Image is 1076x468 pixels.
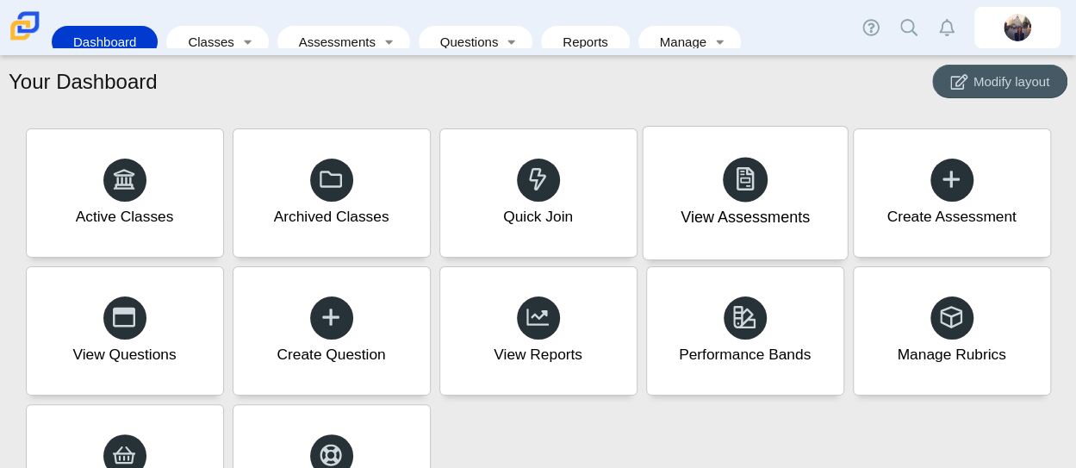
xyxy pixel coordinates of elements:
[853,266,1051,396] a: Manage Rubrics
[274,206,389,228] div: Archived Classes
[928,9,966,47] a: Alerts
[26,266,224,396] a: View Questions
[7,8,43,44] img: Carmen School of Science & Technology
[503,206,573,228] div: Quick Join
[974,7,1060,48] a: britta.barnhart.NdZ84j
[886,206,1016,228] div: Create Assessment
[973,74,1049,89] span: Modify layout
[9,67,158,97] h1: Your Dashboard
[60,26,149,58] a: Dashboard
[175,26,235,58] a: Classes
[550,26,621,58] a: Reports
[646,266,844,396] a: Performance Bands
[500,26,524,58] a: Toggle expanded
[708,26,732,58] a: Toggle expanded
[72,344,176,365] div: View Questions
[439,128,638,258] a: Quick Join
[439,266,638,396] a: View Reports
[76,206,174,228] div: Active Classes
[377,26,401,58] a: Toggle expanded
[236,26,260,58] a: Toggle expanded
[642,126,848,260] a: View Assessments
[853,128,1051,258] a: Create Assessment
[494,344,582,365] div: View Reports
[932,65,1067,98] button: Modify layout
[681,207,810,229] div: View Assessments
[679,344,811,365] div: Performance Bands
[26,128,224,258] a: Active Classes
[647,26,708,58] a: Manage
[897,344,1005,365] div: Manage Rubrics
[233,266,431,396] a: Create Question
[277,344,385,365] div: Create Question
[1004,14,1031,41] img: britta.barnhart.NdZ84j
[427,26,500,58] a: Questions
[233,128,431,258] a: Archived Classes
[286,26,377,58] a: Assessments
[7,32,43,47] a: Carmen School of Science & Technology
